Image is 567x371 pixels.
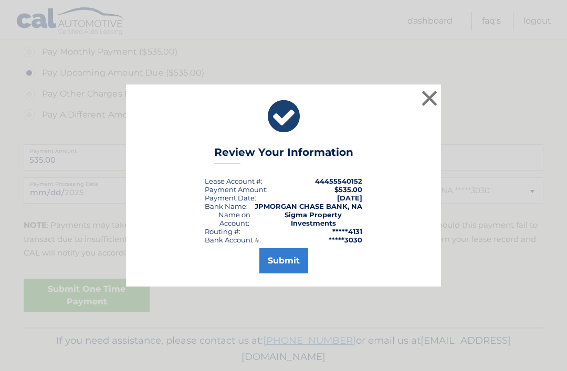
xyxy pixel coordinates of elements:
div: Bank Name: [205,202,248,210]
span: $535.00 [334,185,362,194]
div: Name on Account: [205,210,264,227]
button: Submit [259,248,308,273]
div: Lease Account #: [205,177,262,185]
strong: JPMORGAN CHASE BANK, NA [255,202,362,210]
div: : [205,194,256,202]
strong: 44455540152 [315,177,362,185]
div: Payment Amount: [205,185,268,194]
strong: Sigma Property Investments [285,210,342,227]
span: [DATE] [337,194,362,202]
h3: Review Your Information [214,146,353,164]
span: Payment Date [205,194,255,202]
button: × [419,88,440,109]
div: Bank Account #: [205,236,261,244]
div: Routing #: [205,227,240,236]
